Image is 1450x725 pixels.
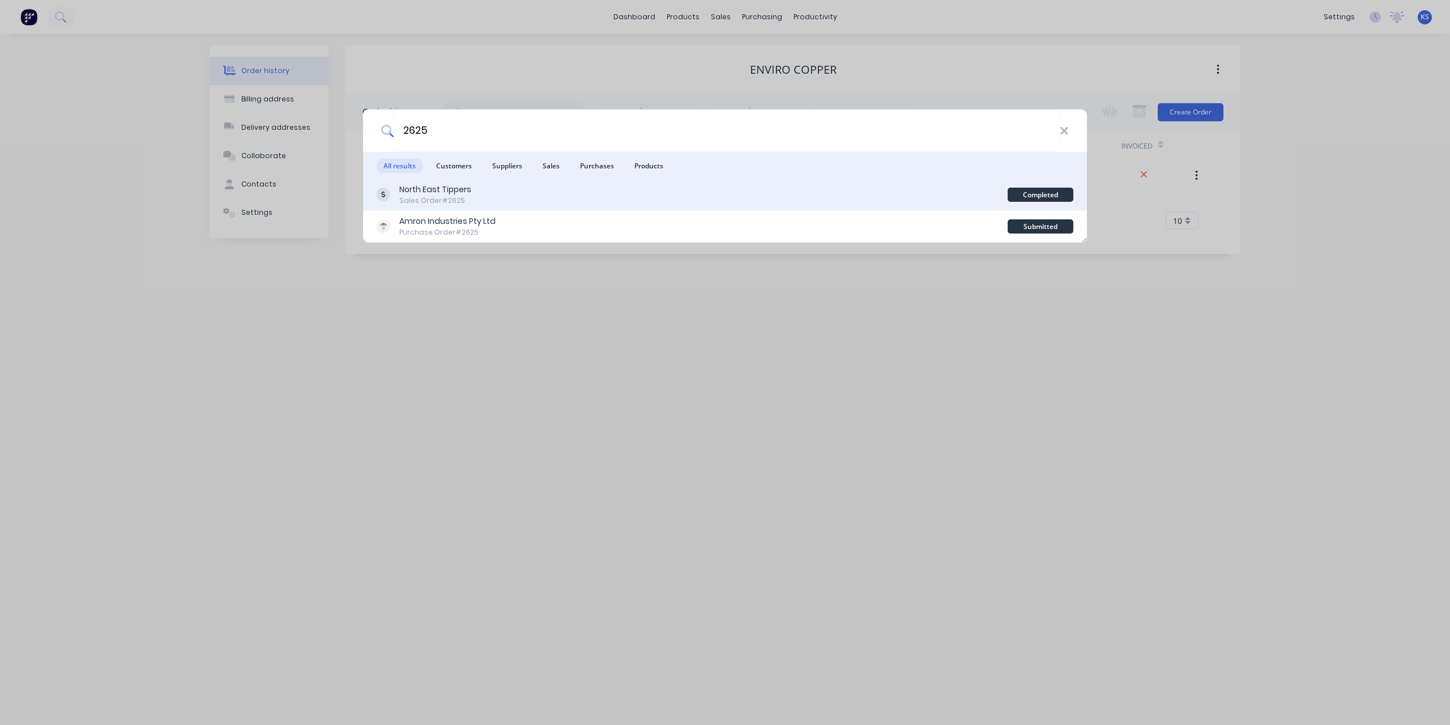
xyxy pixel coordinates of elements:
span: Sales [536,159,566,173]
div: Sales Order #2625 [399,196,471,206]
span: Suppliers [485,159,529,173]
div: North East Tippers [399,184,471,196]
span: Products [628,159,670,173]
div: Purchase Order #2625 [399,227,496,238]
span: Customers [429,159,479,173]
span: Purchases [573,159,621,173]
input: Start typing a customer or supplier name to create a new order... [394,109,1060,152]
div: Completed [1008,188,1073,202]
span: All results [377,159,423,173]
div: Amron Industries Pty Ltd [399,215,496,227]
div: Submitted [1008,219,1073,234]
